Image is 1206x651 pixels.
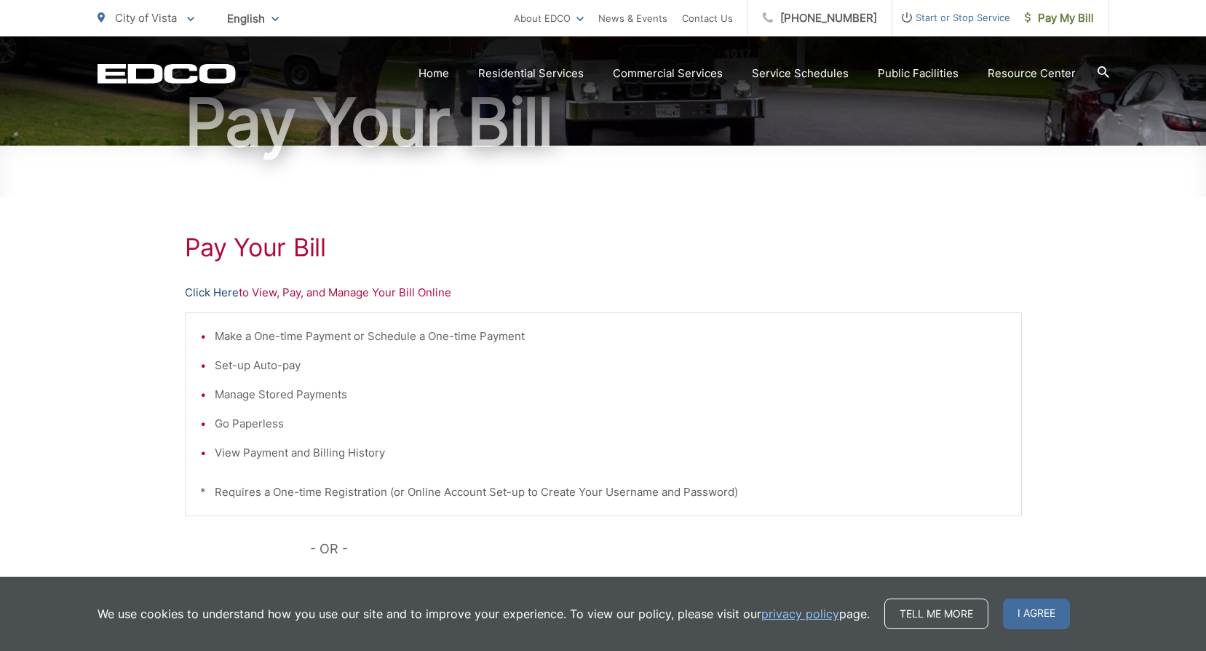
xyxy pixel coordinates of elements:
[215,444,1007,462] li: View Payment and Billing History
[682,9,733,27] a: Contact Us
[115,11,177,25] span: City of Vista
[752,65,849,82] a: Service Schedules
[514,9,584,27] a: About EDCO
[215,415,1007,433] li: Go Paperless
[478,65,584,82] a: Residential Services
[185,575,239,592] a: Click Here
[884,599,988,629] a: Tell me more
[1025,9,1094,27] span: Pay My Bill
[1003,599,1070,629] span: I agree
[98,86,1109,159] h1: Pay Your Bill
[98,63,236,84] a: EDCD logo. Return to the homepage.
[310,538,1022,560] p: - OR -
[200,484,1007,501] p: * Requires a One-time Registration (or Online Account Set-up to Create Your Username and Password)
[215,386,1007,403] li: Manage Stored Payments
[185,284,239,301] a: Click Here
[988,65,1076,82] a: Resource Center
[878,65,959,82] a: Public Facilities
[613,65,723,82] a: Commercial Services
[216,6,290,31] span: English
[185,233,1022,262] h1: Pay Your Bill
[185,575,1022,592] p: to Make a One-time Payment Only Online
[185,284,1022,301] p: to View, Pay, and Manage Your Bill Online
[418,65,449,82] a: Home
[761,605,839,623] a: privacy policy
[215,328,1007,345] li: Make a One-time Payment or Schedule a One-time Payment
[98,605,870,623] p: We use cookies to understand how you use our site and to improve your experience. To view our pol...
[598,9,667,27] a: News & Events
[215,357,1007,374] li: Set-up Auto-pay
